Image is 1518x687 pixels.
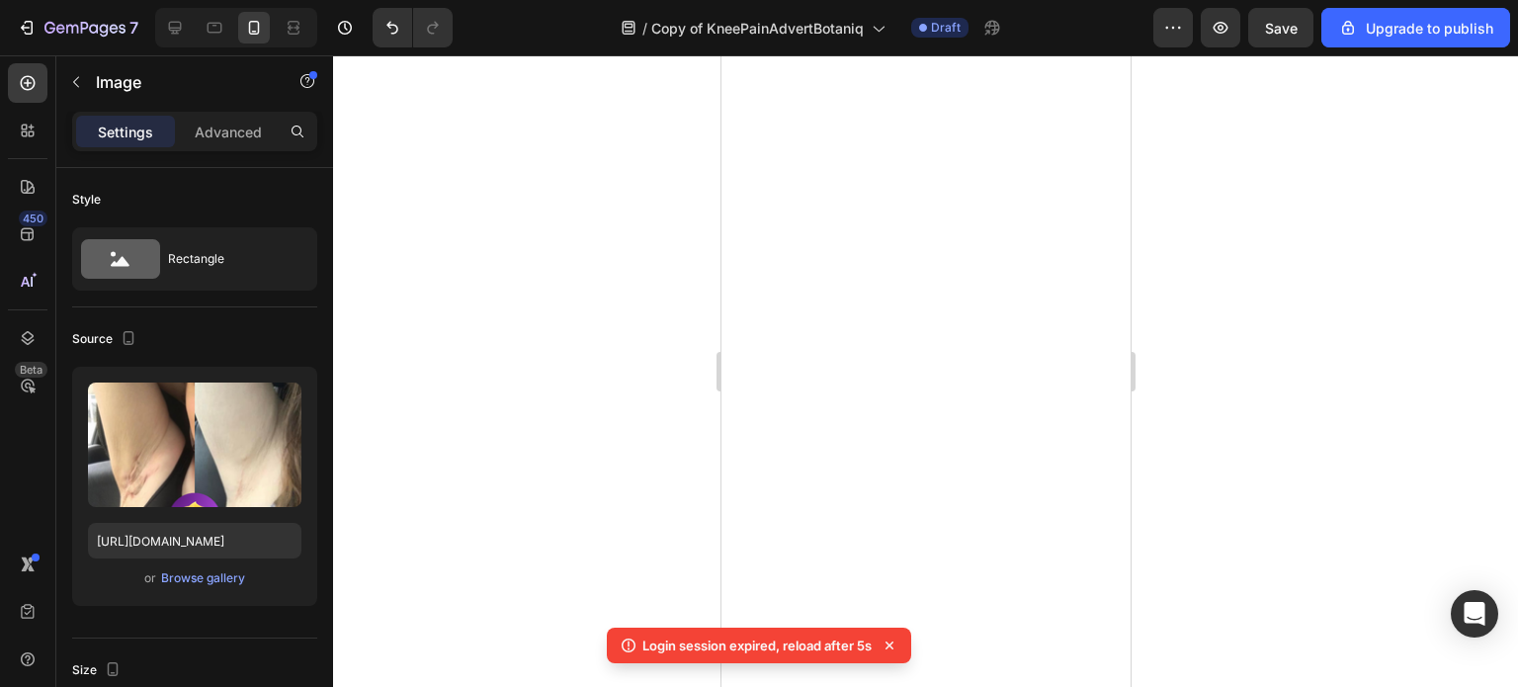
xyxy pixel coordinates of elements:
[88,383,301,507] img: preview-image
[721,55,1131,687] iframe: To enrich screen reader interactions, please activate Accessibility in Grammarly extension settings
[651,18,864,39] span: Copy of KneePainAdvertBotaniq
[1321,8,1510,47] button: Upgrade to publish
[72,191,101,209] div: Style
[168,236,289,282] div: Rectangle
[129,16,138,40] p: 7
[98,122,153,142] p: Settings
[96,70,264,94] p: Image
[642,18,647,39] span: /
[931,19,961,37] span: Draft
[1338,18,1493,39] div: Upgrade to publish
[19,211,47,226] div: 450
[72,326,140,353] div: Source
[1248,8,1313,47] button: Save
[72,657,125,684] div: Size
[195,122,262,142] p: Advanced
[144,566,156,590] span: or
[373,8,453,47] div: Undo/Redo
[88,523,301,558] input: https://example.com/image.jpg
[161,569,245,587] div: Browse gallery
[642,636,872,655] p: Login session expired, reload after 5s
[15,362,47,378] div: Beta
[160,568,246,588] button: Browse gallery
[8,8,147,47] button: 7
[1451,590,1498,638] div: Open Intercom Messenger
[1265,20,1298,37] span: Save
